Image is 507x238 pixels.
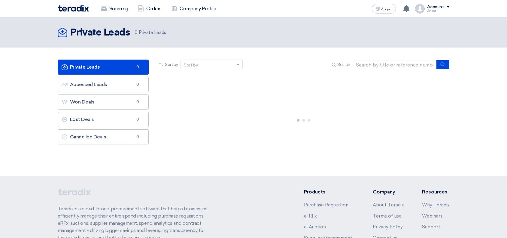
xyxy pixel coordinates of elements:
li: Company [373,188,404,196]
div: Account [427,5,444,10]
a: Purchase Requisition [304,202,348,208]
a: e-Auction [304,224,326,230]
span: 0 [134,82,141,88]
a: Webinars [422,213,442,219]
a: About Teradix [373,202,404,208]
button: العربية [372,4,396,14]
a: Private Leads0 [58,60,149,75]
a: Accessed Leads0 [58,77,149,92]
a: Privacy Policy [373,224,403,230]
span: 0 [135,30,138,35]
a: e-RFx [304,213,317,219]
span: العربية [381,7,392,11]
span: 0 [134,116,141,122]
li: Products [304,188,355,196]
a: Won Deals0 [58,94,149,110]
span: Search [337,61,350,68]
img: Teradix logo [58,5,89,12]
a: Sourcing [96,2,133,15]
h2: Private Leads [70,27,130,39]
a: Terms of use [373,213,402,219]
a: Support [422,224,440,230]
a: Lost Deals0 [58,112,149,127]
a: Company Profile [166,2,221,15]
div: Sort by [184,62,198,68]
span: Private Leads [135,29,166,36]
a: Why Teradix [422,202,450,208]
img: profile_test.png [415,4,425,14]
li: Resources [422,188,450,196]
div: Ansar [427,9,450,13]
span: 0 [134,64,141,70]
a: Orders [133,2,166,15]
span: 0 [134,99,141,105]
input: Search by title or reference number [353,60,437,69]
a: Cancelled Deals0 [58,129,149,144]
span: Sort by [165,61,178,68]
span: 0 [134,134,141,140]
